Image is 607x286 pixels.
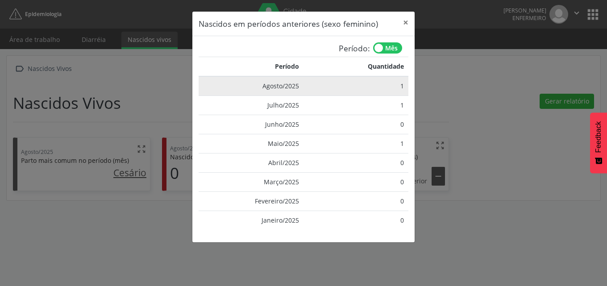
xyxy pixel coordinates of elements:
[199,211,303,230] td: Janeiro/2025
[199,191,303,211] td: Fevereiro/2025
[339,42,373,57] span: Período:
[303,172,408,191] td: 0
[303,153,408,172] td: 0
[385,42,398,54] span: Mês
[199,18,378,29] h5: Nascidos em períodos anteriores (sexo feminino)
[590,112,607,173] button: Feedback - Mostrar pesquisa
[199,76,303,96] td: Agosto/2025
[397,12,415,33] button: Close
[199,153,303,172] td: Abril/2025
[303,191,408,211] td: 0
[595,121,603,153] span: Feedback
[303,211,408,230] td: 0
[199,134,303,153] td: Maio/2025
[199,95,303,115] td: Julho/2025
[303,76,408,96] td: 1
[303,134,408,153] td: 1
[308,62,404,71] div: Quantidade
[204,62,299,71] div: Período
[303,95,408,115] td: 1
[199,115,303,134] td: Junho/2025
[199,172,303,191] td: Março/2025
[303,115,408,134] td: 0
